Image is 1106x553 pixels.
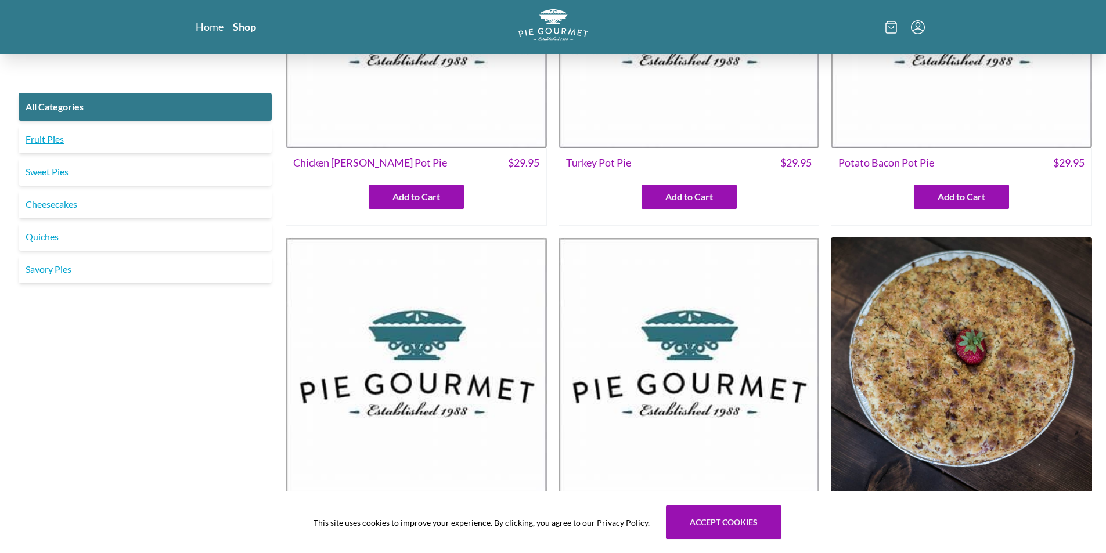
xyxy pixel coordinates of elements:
[19,125,272,153] a: Fruit Pies
[19,223,272,251] a: Quiches
[831,237,1092,498] img: Apple-Strawberry
[914,185,1009,209] button: Add to Cart
[911,20,925,34] button: Menu
[780,155,812,171] span: $ 29.95
[196,20,224,34] a: Home
[666,505,781,539] button: Accept cookies
[314,516,650,529] span: This site uses cookies to improve your experience. By clicking, you agree to our Privacy Policy.
[508,155,539,171] span: $ 29.95
[642,185,737,209] button: Add to Cart
[19,255,272,283] a: Savory Pies
[19,158,272,186] a: Sweet Pies
[566,155,631,171] span: Turkey Pot Pie
[838,155,934,171] span: Potato Bacon Pot Pie
[559,237,820,498] img: Spinach Artichoke Quiche
[286,237,547,498] img: Spicy Chicken Quiche
[293,155,447,171] span: Chicken [PERSON_NAME] Pot Pie
[19,93,272,121] a: All Categories
[938,190,985,204] span: Add to Cart
[518,9,588,45] a: Logo
[233,20,256,34] a: Shop
[392,190,440,204] span: Add to Cart
[369,185,464,209] button: Add to Cart
[1053,155,1085,171] span: $ 29.95
[665,190,713,204] span: Add to Cart
[518,9,588,41] img: logo
[19,190,272,218] a: Cheesecakes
